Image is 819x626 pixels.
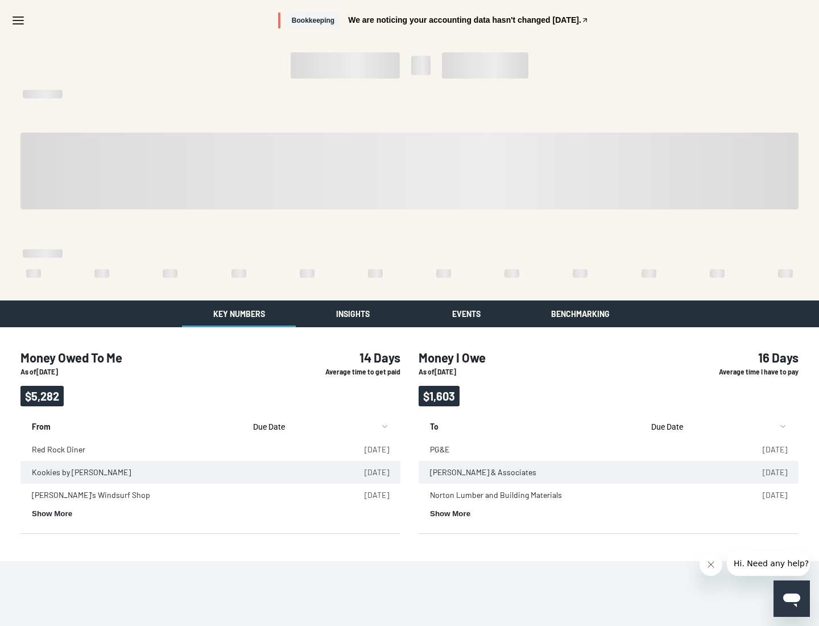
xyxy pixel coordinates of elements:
p: From [32,415,237,433]
td: [DATE] [735,461,799,484]
td: [PERSON_NAME] & Associates [419,461,735,484]
span: $1,603 [419,386,460,406]
td: PG&E [419,438,735,461]
iframe: Message from company [727,551,810,576]
p: Average time I have to pay [675,367,799,377]
button: Benchmarking [523,300,637,327]
h4: 16 Days [675,350,799,365]
button: BookkeepingWe are noticing your accounting data hasn't changed [DATE]. [278,13,589,29]
h4: 14 Days [276,350,400,365]
td: Kookies by [PERSON_NAME] [20,461,337,484]
button: sort by [249,415,389,438]
td: [DATE] [735,438,799,461]
td: [DATE] [337,484,400,506]
button: sort by [647,415,787,438]
span: $5,282 [20,386,64,406]
button: Show More [430,509,470,518]
td: [DATE] [735,484,799,506]
h4: Money I Owe [419,350,656,365]
p: As of [DATE] [419,367,656,377]
svg: Menu [11,14,25,27]
p: To [430,415,635,433]
td: [DATE] [337,438,400,461]
button: Show More [32,509,72,518]
span: Bookkeeping [287,13,339,29]
td: [PERSON_NAME]'s Windsurf Shop [20,484,337,506]
button: Key Numbers [182,300,296,327]
iframe: Close message [700,553,722,576]
button: Events [409,300,523,327]
p: Average time to get paid [276,367,400,377]
button: Insights [296,300,409,327]
td: [DATE] [337,461,400,484]
h4: Money Owed To Me [20,350,258,365]
span: We are noticing your accounting data hasn't changed [DATE]. [348,16,581,24]
p: As of [DATE] [20,367,258,377]
iframe: Button to launch messaging window [773,580,810,617]
td: Norton Lumber and Building Materials [419,484,735,506]
td: Red Rock Diner [20,438,337,461]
